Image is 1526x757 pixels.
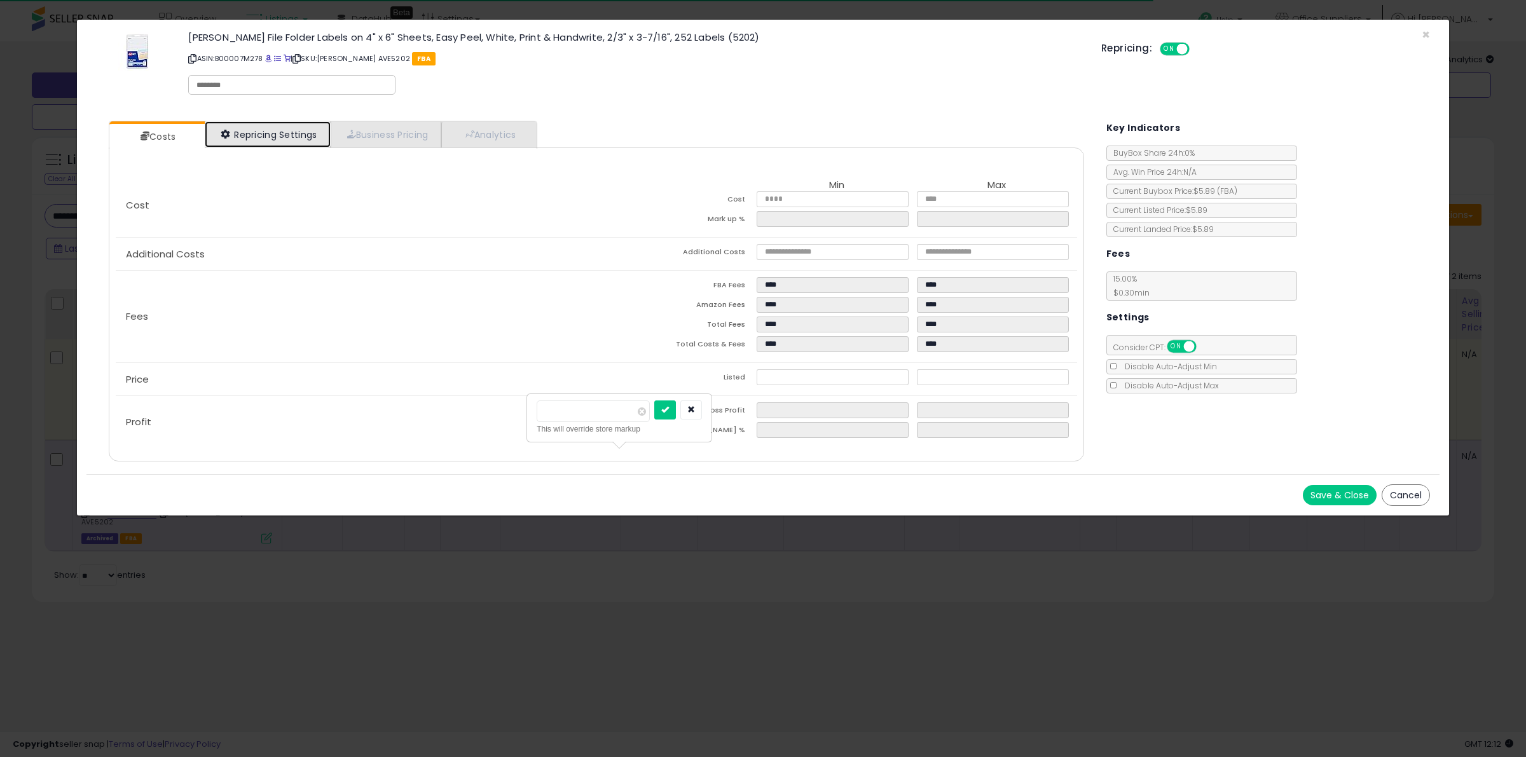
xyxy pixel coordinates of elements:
p: ASIN: B00007M278 | SKU: [PERSON_NAME] AVE5202 [188,48,1082,69]
span: 15.00 % [1107,273,1150,298]
a: Business Pricing [331,121,442,147]
a: Analytics [441,121,535,147]
h5: Fees [1106,246,1131,262]
span: Disable Auto-Adjust Max [1118,380,1219,391]
a: Repricing Settings [205,121,331,147]
button: Cancel [1382,484,1430,506]
span: Consider CPT: [1107,342,1213,353]
p: Price [116,374,596,385]
p: Fees [116,311,596,322]
td: Listed [596,369,757,389]
span: Disable Auto-Adjust Min [1118,361,1217,372]
h3: [PERSON_NAME] File Folder Labels on 4" x 6" Sheets, Easy Peel, White, Print & Handwrite, 2/3" x 3... [188,32,1082,42]
span: $0.30 min [1107,287,1150,298]
span: Current Listed Price: $5.89 [1107,205,1207,215]
td: FBA Fees [596,277,757,297]
span: Current Buybox Price: [1107,186,1237,196]
span: OFF [1194,341,1214,352]
h5: Repricing: [1101,43,1152,53]
td: Cost [596,191,757,211]
span: BuyBox Share 24h: 0% [1107,147,1195,158]
span: ON [1168,341,1184,352]
td: Additional Costs [596,244,757,264]
span: × [1422,25,1430,44]
p: Additional Costs [116,249,596,259]
a: BuyBox page [265,53,272,64]
span: OFF [1188,44,1208,55]
span: Avg. Win Price 24h: N/A [1107,167,1197,177]
td: Mark up % [596,211,757,231]
a: Your listing only [284,53,291,64]
span: ( FBA ) [1217,186,1237,196]
span: Current Landed Price: $5.89 [1107,224,1214,235]
h5: Key Indicators [1106,120,1181,136]
td: Amazon Fees [596,297,757,317]
th: Max [917,180,1077,191]
th: Min [757,180,917,191]
img: 41jOxe6436L._SL60_.jpg [118,32,156,71]
span: ON [1161,44,1177,55]
td: Total Fees [596,317,757,336]
h5: Settings [1106,310,1150,325]
span: FBA [412,52,436,65]
p: Cost [116,200,596,210]
a: All offer listings [274,53,281,64]
a: Costs [109,124,203,149]
div: This will override store markup [537,423,702,435]
td: Total Costs & Fees [596,336,757,356]
p: Profit [116,417,596,427]
button: Save & Close [1303,485,1377,505]
span: $5.89 [1193,186,1237,196]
